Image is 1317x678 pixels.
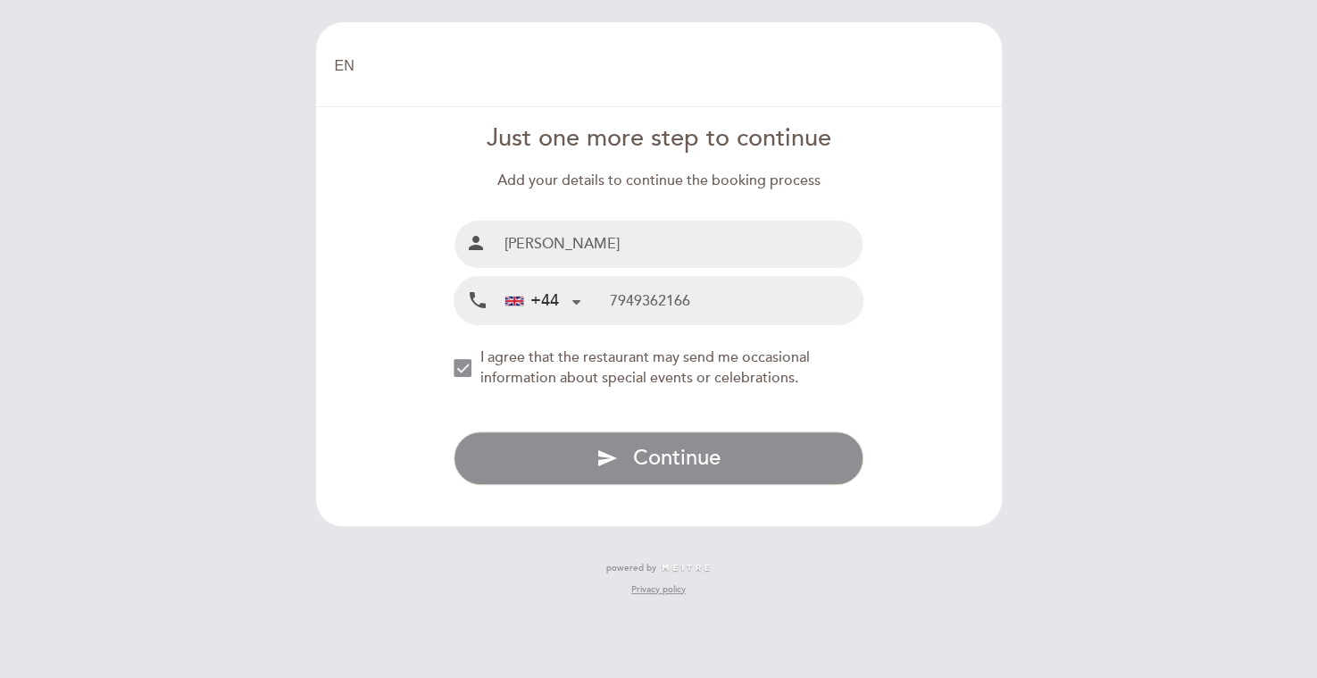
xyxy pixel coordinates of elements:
div: Add your details to continue the booking process [454,171,863,191]
input: Name and surname [497,221,863,268]
md-checkbox: NEW_MODAL_AGREE_RESTAURANT_SEND_OCCASIONAL_INFO [454,347,863,389]
i: person [465,232,487,254]
span: powered by [606,562,656,574]
span: I agree that the restaurant may send me occasional information about special events or celebrations. [480,348,810,387]
span: Continue [633,445,721,471]
img: MEITRE [661,564,712,573]
a: Privacy policy [631,583,686,596]
i: send [596,448,618,469]
a: powered by [606,562,712,574]
div: United Kingdom: +44 [498,278,588,323]
div: Just one more step to continue [454,121,863,156]
div: +44 [505,289,559,313]
input: Mobile Phone [610,277,863,324]
button: send Continue [454,431,863,485]
i: local_phone [467,289,488,312]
